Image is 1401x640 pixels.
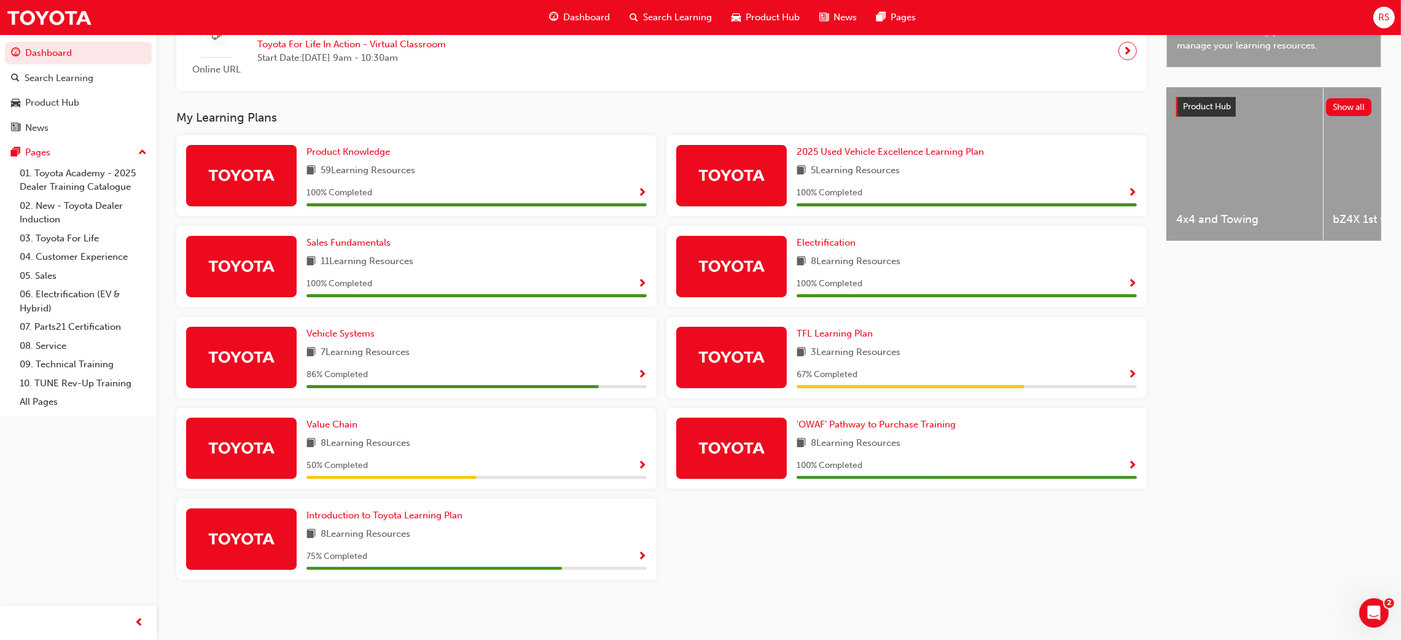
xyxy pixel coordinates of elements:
span: 100 % Completed [797,277,862,291]
img: Trak [208,437,275,458]
span: guage-icon [11,48,20,59]
span: News [833,10,857,25]
span: 100 % Completed [797,459,862,473]
a: Search Learning [5,67,152,90]
span: book-icon [306,436,316,451]
span: pages-icon [11,147,20,158]
img: Trak [208,528,275,549]
a: 10. TUNE Rev-Up Training [15,374,152,393]
span: Show Progress [1128,279,1137,290]
a: 05. Sales [15,267,152,286]
a: 03. Toyota For Life [15,229,152,248]
span: Product Hub [746,10,800,25]
div: Product Hub [25,96,79,110]
a: pages-iconPages [867,5,926,30]
span: Show Progress [638,279,647,290]
span: Search Learning [643,10,712,25]
img: Trak [208,164,275,185]
a: car-iconProduct Hub [722,5,810,30]
span: book-icon [306,163,316,179]
span: book-icon [797,436,806,451]
span: Value Chain [306,419,357,430]
button: Show Progress [638,276,647,292]
span: up-icon [138,145,147,161]
span: book-icon [797,163,806,179]
span: Online URL [186,63,248,77]
span: next-icon [1123,42,1133,60]
span: book-icon [306,345,316,361]
span: 75 % Completed [306,550,367,564]
a: Product Knowledge [306,145,395,159]
span: Electrification [797,237,856,248]
span: Revolutionise the way you access and manage your learning resources. [1177,25,1371,52]
img: Trak [698,437,765,458]
span: sessionType_ONLINE_URL-icon [213,29,222,44]
span: Vehicle Systems [306,328,375,339]
button: RS [1373,7,1395,28]
a: 08. Service [15,337,152,356]
button: Show Progress [1128,458,1137,474]
span: book-icon [797,345,806,361]
img: Trak [698,164,765,185]
span: Sales Fundamentals [306,237,391,248]
a: 02. New - Toyota Dealer Induction [15,197,152,229]
span: Show Progress [1128,188,1137,199]
span: Dashboard [563,10,610,25]
a: 09. Technical Training [15,355,152,374]
div: Search Learning [25,71,93,85]
button: Show Progress [1128,367,1137,383]
span: prev-icon [135,615,144,631]
span: 3 Learning Resources [811,345,900,361]
a: 04. Customer Experience [15,248,152,267]
span: news-icon [11,123,20,134]
img: Trak [208,255,275,276]
span: 67 % Completed [797,368,857,382]
span: 2 [1384,598,1394,608]
span: 5 Learning Resources [811,163,900,179]
span: car-icon [732,10,741,25]
span: 8 Learning Resources [321,436,410,451]
span: pages-icon [876,10,886,25]
div: Pages [25,146,50,160]
span: 100 % Completed [797,186,862,200]
span: news-icon [819,10,829,25]
span: Introduction to Toyota Learning Plan [306,510,462,521]
a: 01. Toyota Academy - 2025 Dealer Training Catalogue [15,164,152,197]
span: RS [1378,10,1389,25]
span: TFL Learning Plan [797,328,873,339]
img: Trak [208,346,275,367]
a: Electrification [797,236,861,250]
button: Show Progress [638,549,647,564]
button: Pages [5,141,152,164]
span: 86 % Completed [306,368,368,382]
img: Trak [698,255,765,276]
a: 2025 Used Vehicle Excellence Learning Plan [797,145,989,159]
span: 8 Learning Resources [811,254,900,270]
span: Show Progress [1128,461,1137,472]
button: Show Progress [1128,185,1137,201]
span: 100 % Completed [306,186,372,200]
span: 7 Learning Resources [321,345,410,361]
span: 11 Learning Resources [321,254,413,270]
button: Show all [1326,98,1372,116]
span: guage-icon [549,10,558,25]
span: book-icon [306,527,316,542]
a: Sales Fundamentals [306,236,396,250]
a: Product Hub [5,92,152,114]
a: 06. Electrification (EV & Hybrid) [15,285,152,318]
span: 4x4 and Towing [1176,213,1313,227]
button: Show Progress [638,185,647,201]
a: News [5,117,152,139]
img: Trak [6,4,92,31]
a: Value Chain [306,418,362,432]
span: search-icon [11,73,20,84]
span: Start Date: [DATE] 9am - 10:30am [257,51,446,65]
button: Show Progress [638,367,647,383]
span: Product Hub [1183,101,1231,112]
a: All Pages [15,392,152,412]
a: Introduction to Toyota Learning Plan [306,509,467,523]
a: search-iconSearch Learning [620,5,722,30]
span: car-icon [11,98,20,109]
span: 8 Learning Resources [321,527,410,542]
